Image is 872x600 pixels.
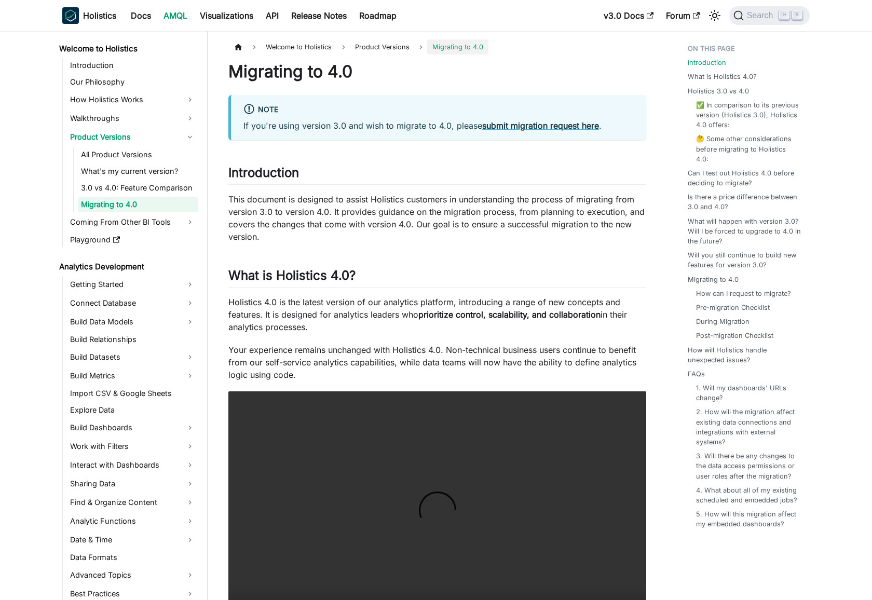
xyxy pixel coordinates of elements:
a: Product Versions [67,129,198,145]
a: Visualizations [194,7,260,24]
nav: Docs sidebar [52,31,208,600]
a: Will you still continue to build new features for version 3.0? [688,250,803,270]
a: 3.0 vs 4.0: Feature Comparison [78,181,198,195]
strong: prioritize control, scalability, and collaboration [418,309,601,320]
a: Docs [125,7,157,24]
a: Work with Filters [67,438,198,455]
span: Product Versions [350,39,415,54]
a: Date & Time [67,531,198,548]
a: What's my current version? [78,164,198,179]
button: Search (Command+K) [729,6,810,25]
a: 2. How will the migration affect existing data connections and integrations with external systems? [696,407,799,447]
a: What is Holistics 4.0? [688,72,757,81]
a: Pre-migration Checklist [696,303,770,312]
a: Can I test out Holistics 4.0 before deciding to migrate? [688,168,803,188]
a: Advanced Topics [67,567,198,583]
a: Post-migration Checklist [696,331,773,340]
img: Holistics [62,7,79,24]
h2: What is Holistics 4.0? [228,268,646,288]
a: Explore Data [67,403,198,417]
kbd: K [792,10,802,20]
a: Getting Started [67,276,198,293]
a: Build Datasets [67,349,198,365]
a: API [260,7,285,24]
nav: Breadcrumbs [228,39,646,54]
a: Data Formats [67,550,198,565]
a: Walkthroughs [67,110,198,127]
a: Interact with Dashboards [67,457,198,473]
a: 4. What about all of my existing scheduled and embedded jobs? [696,485,799,505]
a: Playground [67,233,198,247]
a: v3.0 Docs [597,7,660,24]
a: Sharing Data [67,475,198,492]
a: Is there a price difference between 3.0 and 4.0? [688,192,803,212]
a: How can I request to migrate? [696,289,791,298]
a: Our Philosophy [67,75,198,89]
a: 3. Will there be any changes to the data access permissions or user roles after the migration? [696,451,799,481]
a: All Product Versions [78,147,198,162]
div: Note [243,103,634,117]
a: AMQL [157,7,194,24]
a: What will happen with version 3.0? Will I be forced to upgrade to 4.0 in the future? [688,216,803,247]
a: Migrating to 4.0 [688,275,739,284]
a: submit migration request here [482,120,599,131]
a: 5. How will this migration affect my embedded dashboards? [696,509,799,529]
a: How will Holistics handle unexpected issues? [688,345,803,365]
a: 🤔 Some other considerations before migrating to Holistics 4.0: [696,134,799,164]
a: Release Notes [285,7,353,24]
a: Introduction [688,58,726,67]
a: Welcome to Holistics [56,42,198,56]
a: Coming From Other BI Tools [67,214,198,230]
p: If you're using version 3.0 and wish to migrate to 4.0, please . [243,119,634,132]
a: HolisticsHolistics [62,7,116,24]
a: Holistics 3.0 vs 4.0 [688,86,749,96]
button: Switch between dark and light mode (currently light mode) [706,7,723,24]
a: 1. Will my dashboards' URLs change? [696,383,799,403]
a: How Holistics Works [67,91,198,108]
a: Home page [228,39,248,54]
a: Forum [660,7,706,24]
p: Your experience remains unchanged with Holistics 4.0. Non-technical business users continue to be... [228,344,646,381]
a: Migrating to 4.0 [78,197,198,212]
a: Find & Organize Content [67,494,198,511]
a: FAQs [688,369,705,379]
a: Analytics Development [56,260,198,274]
a: Analytic Functions [67,513,198,529]
a: Connect Database [67,295,198,311]
a: Introduction [67,58,198,73]
span: Search [744,11,780,20]
span: Welcome to Holistics [261,39,337,54]
a: ✅ In comparison to its previous version (Holistics 3.0), Holistics 4.0 offers: [696,100,799,130]
kbd: ⌘ [779,10,789,20]
span: Migrating to 4.0 [427,39,488,54]
h2: Introduction [228,165,646,185]
a: Build Dashboards [67,419,198,436]
a: During Migration [696,317,750,326]
a: Build Data Models [67,313,198,330]
p: Holistics 4.0 is the latest version of our analytics platform, introducing a range of new concept... [228,296,646,333]
a: Build Relationships [67,332,198,347]
a: Build Metrics [67,367,198,384]
a: Import CSV & Google Sheets [67,386,198,401]
a: Roadmap [353,7,403,24]
h1: Migrating to 4.0 [228,61,646,82]
b: Holistics [83,9,116,22]
p: This document is designed to assist Holistics customers in understanding the process of migrating... [228,193,646,243]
